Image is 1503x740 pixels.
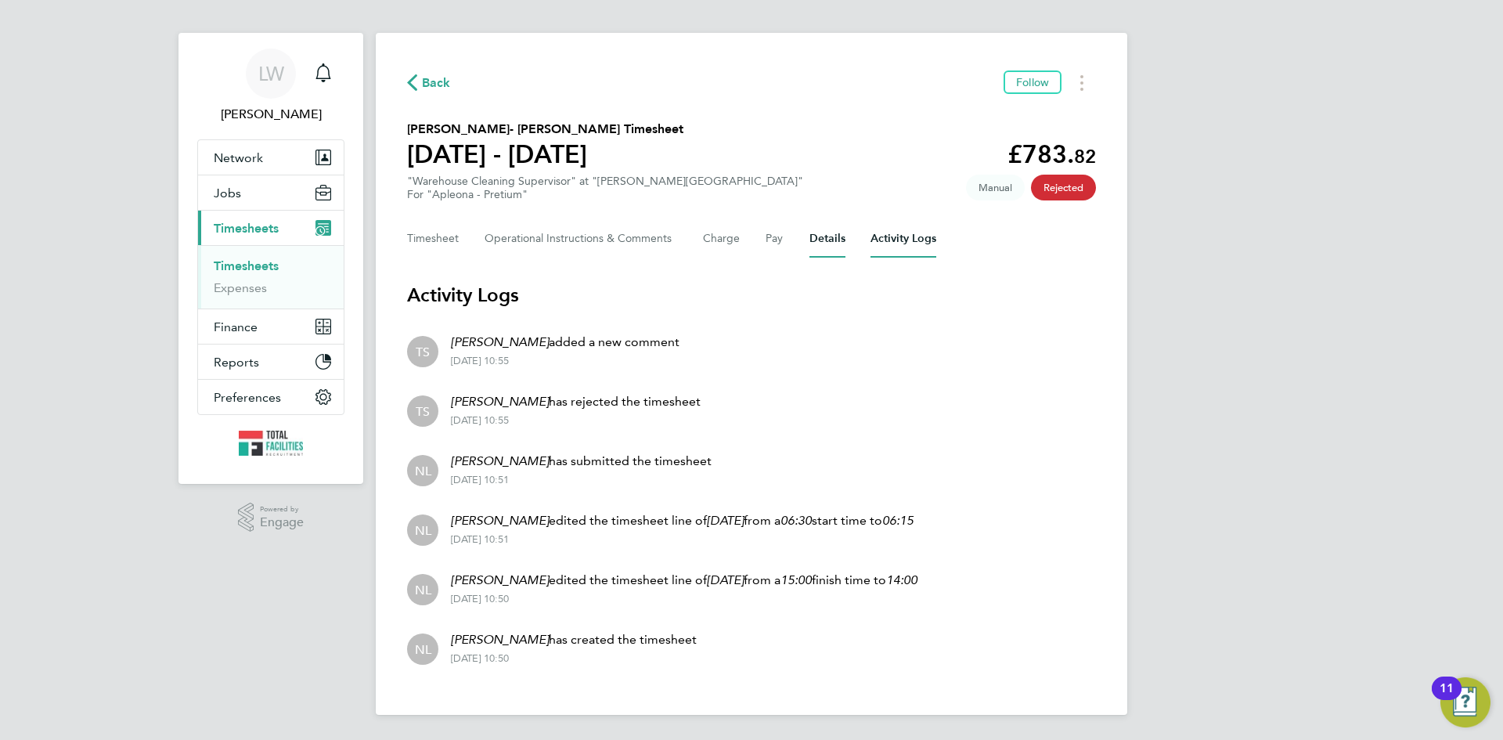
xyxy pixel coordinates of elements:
[407,73,451,92] button: Back
[451,452,712,471] p: has submitted the timesheet
[407,120,683,139] h2: [PERSON_NAME]- [PERSON_NAME] Timesheet
[416,343,430,360] span: TS
[1016,75,1049,89] span: Follow
[214,355,259,370] span: Reports
[451,414,701,427] div: [DATE] 10:55
[766,220,784,258] button: Pay
[198,380,344,414] button: Preferences
[451,334,549,349] em: [PERSON_NAME]
[451,511,914,530] p: edited the timesheet line of from a start time to
[707,572,744,587] em: [DATE]
[407,574,438,605] div: Nicola Lawrence
[214,221,279,236] span: Timesheets
[707,513,744,528] em: [DATE]
[882,513,914,528] em: 06:15
[886,572,917,587] em: 14:00
[451,533,914,546] div: [DATE] 10:51
[415,462,431,479] span: NL
[485,220,678,258] button: Operational Instructions & Comments
[870,220,936,258] button: Activity Logs
[780,572,812,587] em: 15:00
[198,175,344,210] button: Jobs
[451,571,917,590] p: edited the timesheet line of from a finish time to
[415,581,431,598] span: NL
[214,258,279,273] a: Timesheets
[407,455,438,486] div: Nicola Lawrence
[214,319,258,334] span: Finance
[416,402,430,420] span: TS
[198,309,344,344] button: Finance
[214,150,263,165] span: Network
[451,593,917,605] div: [DATE] 10:50
[198,345,344,379] button: Reports
[451,333,679,352] p: added a new comment
[260,503,304,516] span: Powered by
[1440,677,1490,727] button: Open Resource Center, 11 new notifications
[451,474,712,486] div: [DATE] 10:51
[178,33,363,484] nav: Main navigation
[407,514,438,546] div: Nicola Lawrence
[197,105,344,124] span: Louise Walsh
[1031,175,1096,200] span: This timesheet has been rejected.
[258,63,284,84] span: LW
[407,395,438,427] div: Tracy Sellick
[1068,70,1096,95] button: Timesheets Menu
[966,175,1025,200] span: This timesheet was manually created.
[415,641,431,658] span: NL
[451,652,697,665] div: [DATE] 10:50
[407,336,438,367] div: Tracy Sellick
[451,630,697,649] p: has created the timesheet
[1007,139,1096,169] app-decimal: £783.
[214,390,281,405] span: Preferences
[415,522,431,539] span: NL
[198,211,344,245] button: Timesheets
[451,513,549,528] em: [PERSON_NAME]
[407,188,803,201] div: For "Apleona - Pretium"
[238,503,305,532] a: Powered byEngage
[809,220,845,258] button: Details
[451,394,549,409] em: [PERSON_NAME]
[214,186,241,200] span: Jobs
[1004,70,1061,94] button: Follow
[260,516,304,529] span: Engage
[197,49,344,124] a: LW[PERSON_NAME]
[1440,688,1454,709] div: 11
[407,220,460,258] button: Timesheet
[197,431,344,456] a: Go to home page
[198,245,344,309] div: Timesheets
[703,220,741,258] button: Charge
[780,513,812,528] em: 06:30
[214,280,267,295] a: Expenses
[407,634,438,665] div: Nicola Lawrence
[407,139,683,170] h1: [DATE] - [DATE]
[407,175,803,201] div: "Warehouse Cleaning Supervisor" at "[PERSON_NAME][GEOGRAPHIC_DATA]"
[1074,145,1096,168] span: 82
[451,392,701,411] p: has rejected the timesheet
[198,140,344,175] button: Network
[239,431,303,456] img: tfrecruitment-logo-retina.png
[451,572,549,587] em: [PERSON_NAME]
[451,453,549,468] em: [PERSON_NAME]
[451,355,679,367] div: [DATE] 10:55
[422,74,451,92] span: Back
[407,283,1096,308] h3: Activity Logs
[451,632,549,647] em: [PERSON_NAME]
